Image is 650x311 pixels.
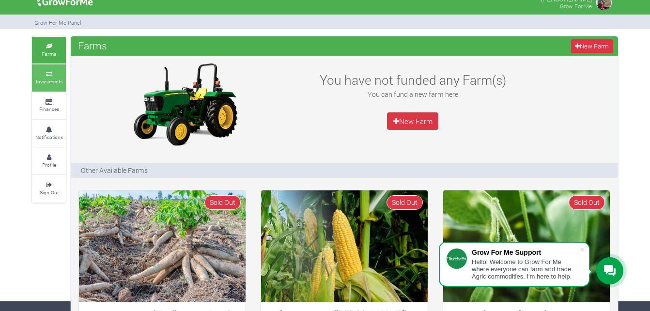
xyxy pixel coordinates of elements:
div: Grow For Me Support [472,249,579,256]
p: Other Available Farms [81,165,148,175]
a: Profile [32,148,66,174]
a: Investments [32,64,66,91]
span: Farms [76,36,109,55]
img: growforme image [443,190,610,302]
img: growforme image [261,190,428,302]
small: Grow For Me Panel [34,19,81,26]
h3: You have not funded any Farm(s) [308,72,518,88]
img: growforme image [124,61,246,148]
small: Farms [42,50,56,57]
a: Notifications [32,120,66,147]
div: Hello! Welcome to Grow For Me where everyone can farm and trade Agric commodities. I'm here to help. [472,258,579,280]
a: Farms [32,37,66,63]
span: Sold Out [387,195,423,209]
small: Notifications [35,134,63,140]
small: Investments [36,78,62,85]
small: Finances [39,106,59,112]
a: New Farm [387,112,438,130]
small: Sign Out [40,189,59,196]
small: Grow For Me [560,2,592,10]
a: New Farm [571,39,613,53]
a: Sign Out [32,175,66,202]
a: Finances [32,93,66,119]
small: Profile [42,161,56,168]
span: Sold Out [204,195,241,209]
p: You can fund a new farm here [308,89,518,99]
span: Sold Out [569,195,605,209]
img: growforme image [79,190,246,302]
